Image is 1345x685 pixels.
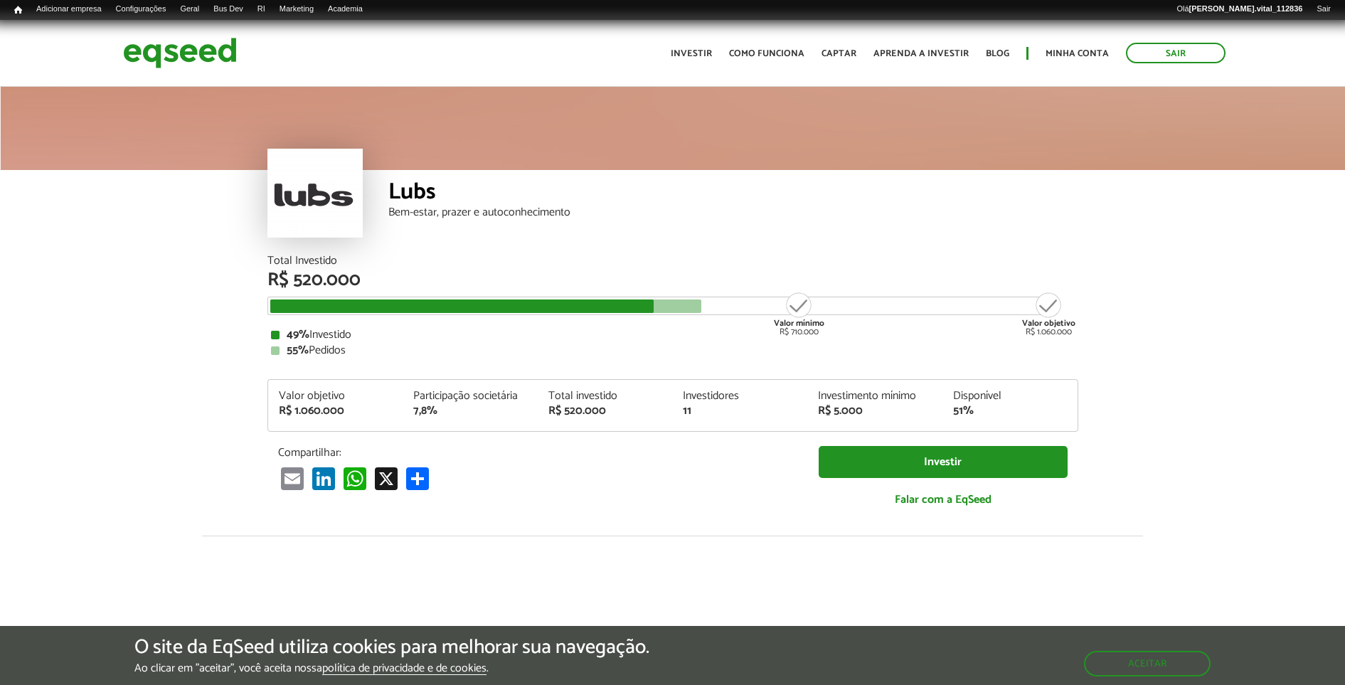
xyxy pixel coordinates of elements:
[1189,4,1303,13] strong: [PERSON_NAME].vital_112836
[1046,49,1109,58] a: Minha conta
[1084,651,1211,676] button: Aceitar
[134,662,649,675] p: Ao clicar em "aceitar", você aceita nossa .
[1022,317,1075,330] strong: Valor objetivo
[403,467,432,490] a: Compartilhar
[206,4,250,15] a: Bus Dev
[683,405,797,417] div: 11
[1169,4,1309,15] a: Olá[PERSON_NAME].vital_112836
[873,49,969,58] a: Aprenda a investir
[278,446,797,460] p: Compartilhar:
[173,4,206,15] a: Geral
[388,207,1078,218] div: Bem-estar, prazer e autoconhecimento
[109,4,174,15] a: Configurações
[953,405,1067,417] div: 51%
[271,345,1075,356] div: Pedidos
[278,467,307,490] a: Email
[341,467,369,490] a: WhatsApp
[772,291,826,336] div: R$ 710.000
[1309,4,1338,15] a: Sair
[953,391,1067,402] div: Disponível
[388,181,1078,207] div: Lubs
[822,49,856,58] a: Captar
[729,49,804,58] a: Como funciona
[287,325,309,344] strong: 49%
[123,34,237,72] img: EqSeed
[271,329,1075,341] div: Investido
[279,391,393,402] div: Valor objetivo
[819,446,1068,478] a: Investir
[267,255,1078,267] div: Total Investido
[548,391,662,402] div: Total investido
[322,663,487,675] a: política de privacidade e de cookies
[309,467,338,490] a: LinkedIn
[671,49,712,58] a: Investir
[372,467,400,490] a: X
[774,317,824,330] strong: Valor mínimo
[29,4,109,15] a: Adicionar empresa
[818,405,932,417] div: R$ 5.000
[287,341,309,360] strong: 55%
[279,405,393,417] div: R$ 1.060.000
[1022,291,1075,336] div: R$ 1.060.000
[413,391,527,402] div: Participação societária
[986,49,1009,58] a: Blog
[7,4,29,17] a: Início
[1126,43,1226,63] a: Sair
[413,405,527,417] div: 7,8%
[267,271,1078,290] div: R$ 520.000
[818,391,932,402] div: Investimento mínimo
[134,637,649,659] h5: O site da EqSeed utiliza cookies para melhorar sua navegação.
[272,4,321,15] a: Marketing
[819,485,1068,514] a: Falar com a EqSeed
[14,5,22,15] span: Início
[548,405,662,417] div: R$ 520.000
[321,4,370,15] a: Academia
[683,391,797,402] div: Investidores
[250,4,272,15] a: RI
